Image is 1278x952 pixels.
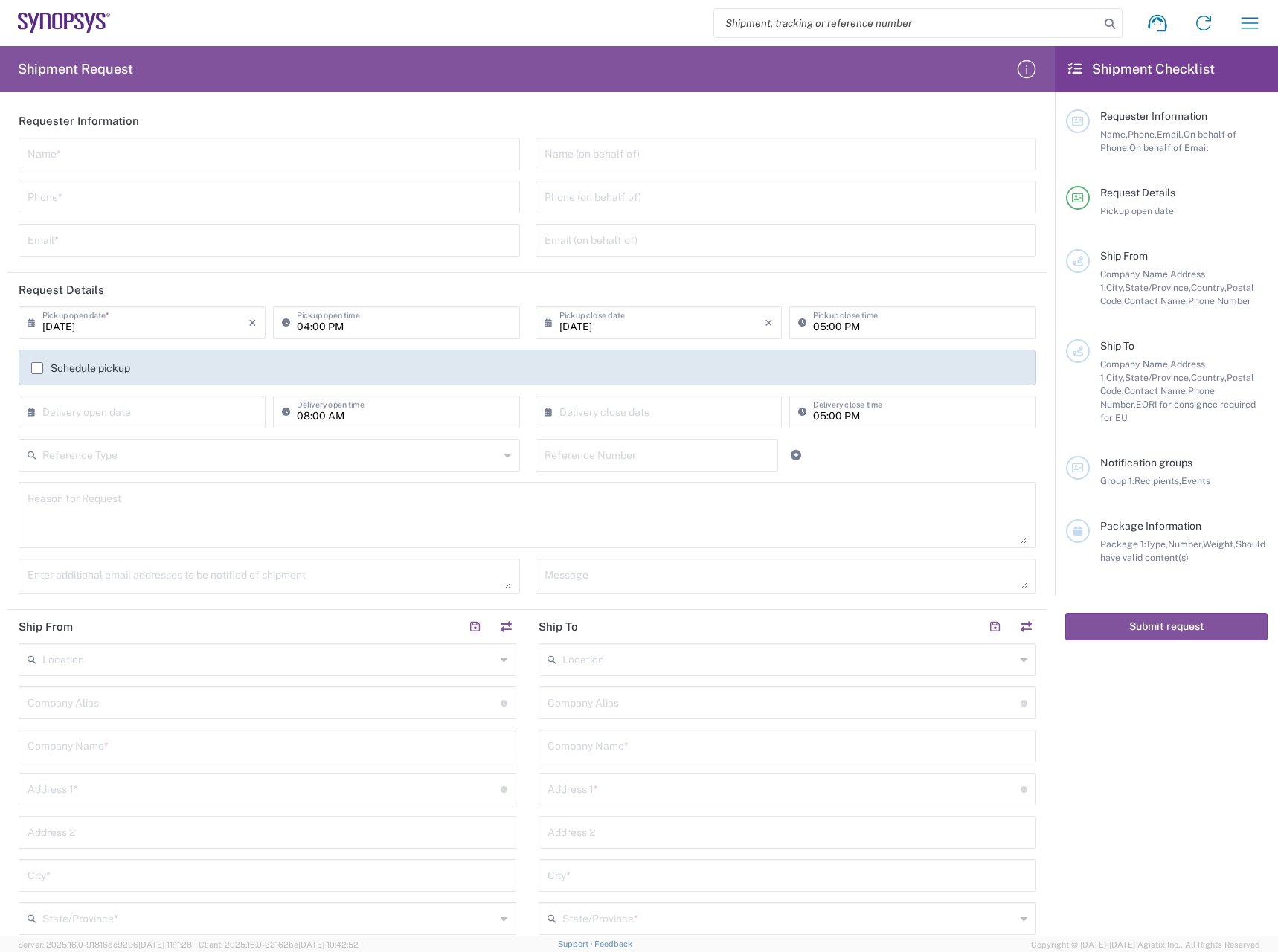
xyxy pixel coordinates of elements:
span: Country, [1191,282,1227,293]
span: Notification groups [1100,457,1192,469]
span: Ship From [1100,250,1148,262]
h2: Request Details [19,283,104,297]
span: Server: 2025.16.0-91816dc9296 [18,940,192,949]
span: Contact Name, [1124,385,1188,396]
span: [DATE] 10:42:52 [298,940,359,949]
i: × [765,311,773,335]
span: Pickup open date [1100,205,1174,216]
button: Submit request [1065,613,1268,640]
h2: Shipment Checklist [1068,60,1215,78]
a: Add Reference [786,445,806,466]
span: Contact Name, [1124,295,1188,306]
span: Country, [1191,372,1227,383]
span: Recipients, [1134,475,1181,486]
span: State/Province, [1125,372,1191,383]
h2: Requester Information [19,114,139,129]
span: Phone, [1128,129,1157,140]
span: Ship To [1100,340,1134,352]
h2: Ship To [539,620,578,634]
span: Request Details [1100,187,1175,199]
a: Feedback [594,939,632,948]
span: Client: 2025.16.0-22162be [199,940,359,949]
span: Type, [1146,538,1168,550]
h2: Shipment Request [18,60,133,78]
span: Number, [1168,538,1203,550]
span: Requester Information [1100,110,1207,122]
i: × [248,311,257,335]
span: Email, [1157,129,1184,140]
span: Events [1181,475,1210,486]
span: Copyright © [DATE]-[DATE] Agistix Inc., All Rights Reserved [1031,938,1260,951]
input: Shipment, tracking or reference number [714,9,1099,37]
span: EORI for consignee required for EU [1100,399,1256,423]
span: City, [1106,282,1125,293]
h2: Ship From [19,620,73,634]
span: On behalf of Email [1129,142,1209,153]
span: City, [1106,372,1125,383]
span: Name, [1100,129,1128,140]
span: Company Name, [1100,268,1170,280]
a: Support [558,939,595,948]
span: Weight, [1203,538,1236,550]
span: Company Name, [1100,358,1170,370]
span: Package Information [1100,520,1201,532]
span: [DATE] 11:11:28 [138,940,192,949]
span: Package 1: [1100,538,1146,550]
span: Group 1: [1100,475,1134,486]
span: Phone Number [1188,295,1251,306]
span: State/Province, [1125,282,1191,293]
label: Schedule pickup [31,362,130,374]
